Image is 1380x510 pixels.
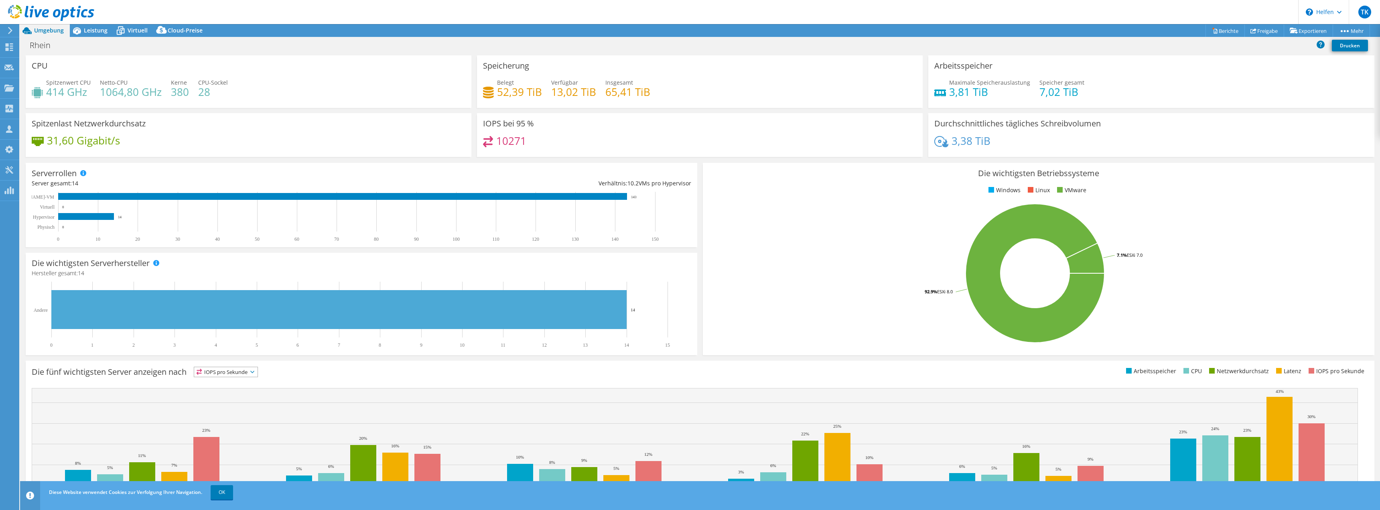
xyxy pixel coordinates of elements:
[639,179,691,187] font: VMs pro Hypervisor
[1191,367,1202,375] font: CPU
[770,463,776,468] text: 6%
[255,236,260,242] text: 50
[613,466,619,471] text: 5%
[420,342,422,348] text: 9
[1351,27,1364,35] font: Mehr
[256,342,258,348] text: 5
[644,452,652,457] text: 12%
[30,40,51,51] font: Rhein
[379,342,381,348] text: 8
[46,79,91,86] font: Spitzenwert CPU
[49,489,202,496] font: Diese Website verwendet Cookies zur Verfolgung Ihrer Navigation.
[202,428,210,433] text: 23%
[599,179,627,187] font: Verhältnis:
[47,133,120,148] font: 31,60 Gigabit/s
[75,461,81,465] text: 8%
[605,85,650,99] font: 65,41 TiB
[1257,27,1278,35] font: Freigabe
[57,236,59,242] text: 0
[32,168,77,179] font: Serverrollen
[171,463,177,467] text: 7%
[32,179,72,187] font: Server gesamt:
[1134,367,1176,375] font: Arbeitsspeicher
[1039,79,1084,86] font: Speicher gesamt
[949,85,988,99] font: 3,81 TiB
[1340,42,1360,49] font: Drucken
[91,342,93,348] text: 1
[925,289,937,295] tspan: 92.9%
[1307,414,1315,419] text: 30%
[934,118,1101,129] font: Durchschnittliches tägliches Schreibvolumen
[551,79,578,86] font: Verfügbar
[1127,252,1143,258] tspan: ESXi 7.0
[551,85,596,99] font: 13,02 TiB
[215,236,220,242] text: 40
[1219,27,1238,35] font: Berichte
[1361,8,1368,16] font: TK
[453,236,460,242] text: 100
[171,79,187,86] font: Kerne
[581,458,587,463] text: 9%
[50,342,53,348] text: 0
[135,236,140,242] text: 20
[204,368,248,376] font: IOPS pro Sekunde
[496,134,526,148] font: 10271
[423,445,431,449] text: 15%
[32,118,146,129] font: Spitzenlast Netzwerkdurchsatz
[37,224,55,230] text: Physisch
[1065,186,1086,194] font: VMware
[949,79,1030,86] font: Maximale Speicherauslastung
[198,85,210,99] font: 28
[624,342,629,348] text: 14
[738,469,744,474] text: 3%
[1276,389,1284,394] text: 43%
[1299,27,1327,35] font: Exportieren
[492,236,499,242] text: 110
[549,460,555,465] text: 8%
[631,195,637,199] text: 143
[1179,429,1187,434] text: 23%
[215,342,217,348] text: 4
[1333,24,1370,37] a: Mehr
[100,85,162,99] font: 1064,80 GHz
[833,424,841,429] text: 25%
[497,85,542,99] font: 52,39 TiB
[32,366,187,377] font: Die fünf wichtigsten Server anzeigen nach
[483,118,534,129] font: IOPS bei 95 %
[1035,186,1050,194] font: Linux
[991,465,997,470] text: 5%
[33,214,55,220] text: Hypervisor
[1039,85,1078,99] font: 7,02 TiB
[934,60,992,71] font: Arbeitsspeicher
[219,489,225,496] font: OK
[801,431,809,436] text: 22%
[1244,24,1284,37] a: Freigabe
[572,236,579,242] text: 130
[1217,367,1269,375] font: Netzwerkdurchsatz
[62,225,64,229] text: 0
[334,236,339,242] text: 70
[1284,367,1301,375] font: Latenz
[414,236,419,242] text: 90
[118,215,122,219] text: 14
[1088,457,1094,461] text: 9%
[605,79,633,86] font: Insgesamt
[1332,40,1368,51] a: Drucken
[1022,444,1030,449] text: 16%
[460,342,465,348] text: 10
[40,204,55,210] text: Virtuell
[32,269,78,277] font: Hersteller gesamt:
[1117,252,1127,258] tspan: 7.1%
[211,485,233,500] a: OK
[1211,426,1219,431] text: 24%
[175,236,180,242] text: 30
[296,466,302,471] text: 5%
[1243,428,1251,433] text: 23%
[168,26,203,34] font: Cloud-Preise
[328,464,334,469] text: 6%
[501,342,505,348] text: 11
[296,342,299,348] text: 6
[95,236,100,242] text: 10
[132,342,135,348] text: 2
[627,179,639,187] font: 10.2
